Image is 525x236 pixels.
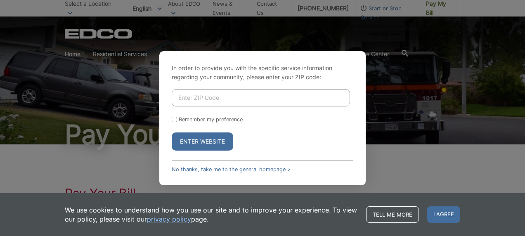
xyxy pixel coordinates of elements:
[427,206,460,223] span: I agree
[65,205,358,224] p: We use cookies to understand how you use our site and to improve your experience. To view our pol...
[172,132,233,151] button: Enter Website
[366,206,419,223] a: Tell me more
[179,116,243,123] label: Remember my preference
[147,215,191,224] a: privacy policy
[172,89,350,106] input: Enter ZIP Code
[172,166,291,172] a: No thanks, take me to the general homepage >
[172,64,353,82] p: In order to provide you with the specific service information regarding your community, please en...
